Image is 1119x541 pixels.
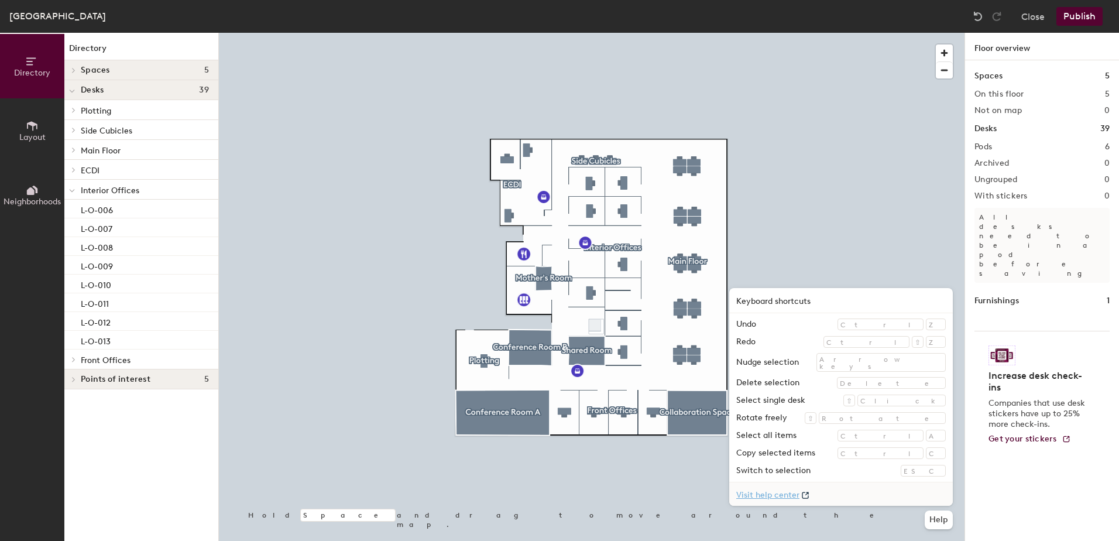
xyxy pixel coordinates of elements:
[81,166,99,176] span: ECDI
[1105,90,1110,99] h2: 5
[837,319,924,330] div: Ctrl
[736,356,799,369] div: Nudge selection
[81,85,104,95] span: Desks
[81,277,111,290] p: L-O-010
[736,464,811,477] div: Switch to selection
[1107,295,1110,307] h1: 1
[736,412,787,424] div: Rotate freely
[837,447,924,459] div: Ctrl
[1105,142,1110,152] h2: 6
[81,375,150,384] span: Points of interest
[729,482,953,506] a: Visit help center
[204,375,209,384] span: 5
[1105,70,1110,83] h1: 5
[837,377,946,389] div: Delete
[974,90,1024,99] h2: On this floor
[823,336,909,348] div: Ctrl
[974,191,1028,201] h2: With stickers
[736,376,799,389] div: Delete selection
[974,175,1018,184] h2: Ungrouped
[925,511,953,529] button: Help
[736,447,815,460] div: Copy selected items
[974,70,1003,83] h1: Spaces
[736,335,756,348] div: Redo
[1100,122,1110,135] h1: 39
[81,186,139,196] span: Interior Offices
[4,197,61,207] span: Neighborhoods
[81,314,111,328] p: L-O-012
[81,333,111,347] p: L-O-013
[81,146,121,156] span: Main Floor
[926,319,946,330] div: Z
[736,394,805,407] div: Select single desk
[1104,106,1110,115] h2: 0
[974,122,997,135] h1: Desks
[736,295,811,308] h2: Keyboard shortcuts
[912,336,924,348] div: ⇧
[81,126,132,136] span: Side Cubicles
[988,370,1089,393] h4: Increase desk check-ins
[816,353,946,372] div: Arrow keys
[837,430,924,441] div: Ctrl
[926,336,946,348] div: Z
[926,447,946,459] div: C
[736,429,797,442] div: Select all items
[965,33,1119,60] h1: Floor overview
[81,296,109,309] p: L-O-011
[974,142,992,152] h2: Pods
[843,395,855,406] div: ⇧
[81,202,113,215] p: L-O-006
[901,465,946,477] div: ESC
[974,295,1019,307] h1: Furnishings
[926,430,946,441] div: A
[736,318,756,331] div: Undo
[805,412,816,424] div: ⇧
[81,355,131,365] span: Front Offices
[1056,7,1103,26] button: Publish
[819,412,946,424] div: Rotate
[81,106,111,116] span: Plotting
[974,159,1009,168] h2: Archived
[972,11,984,22] img: Undo
[988,434,1071,444] a: Get your stickers
[204,66,209,75] span: 5
[1021,7,1045,26] button: Close
[1104,175,1110,184] h2: 0
[988,345,1015,365] img: Sticker logo
[81,258,113,272] p: L-O-009
[81,66,110,75] span: Spaces
[991,11,1003,22] img: Redo
[81,239,113,253] p: L-O-008
[857,395,946,406] div: Click
[19,132,46,142] span: Layout
[988,434,1057,444] span: Get your stickers
[974,106,1022,115] h2: Not on map
[9,9,106,23] div: [GEOGRAPHIC_DATA]
[974,208,1110,283] p: All desks need to be in a pod before saving
[199,85,209,95] span: 39
[14,68,50,78] span: Directory
[1104,159,1110,168] h2: 0
[1104,191,1110,201] h2: 0
[988,398,1089,430] p: Companies that use desk stickers have up to 25% more check-ins.
[64,42,218,60] h1: Directory
[81,221,112,234] p: L-O-007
